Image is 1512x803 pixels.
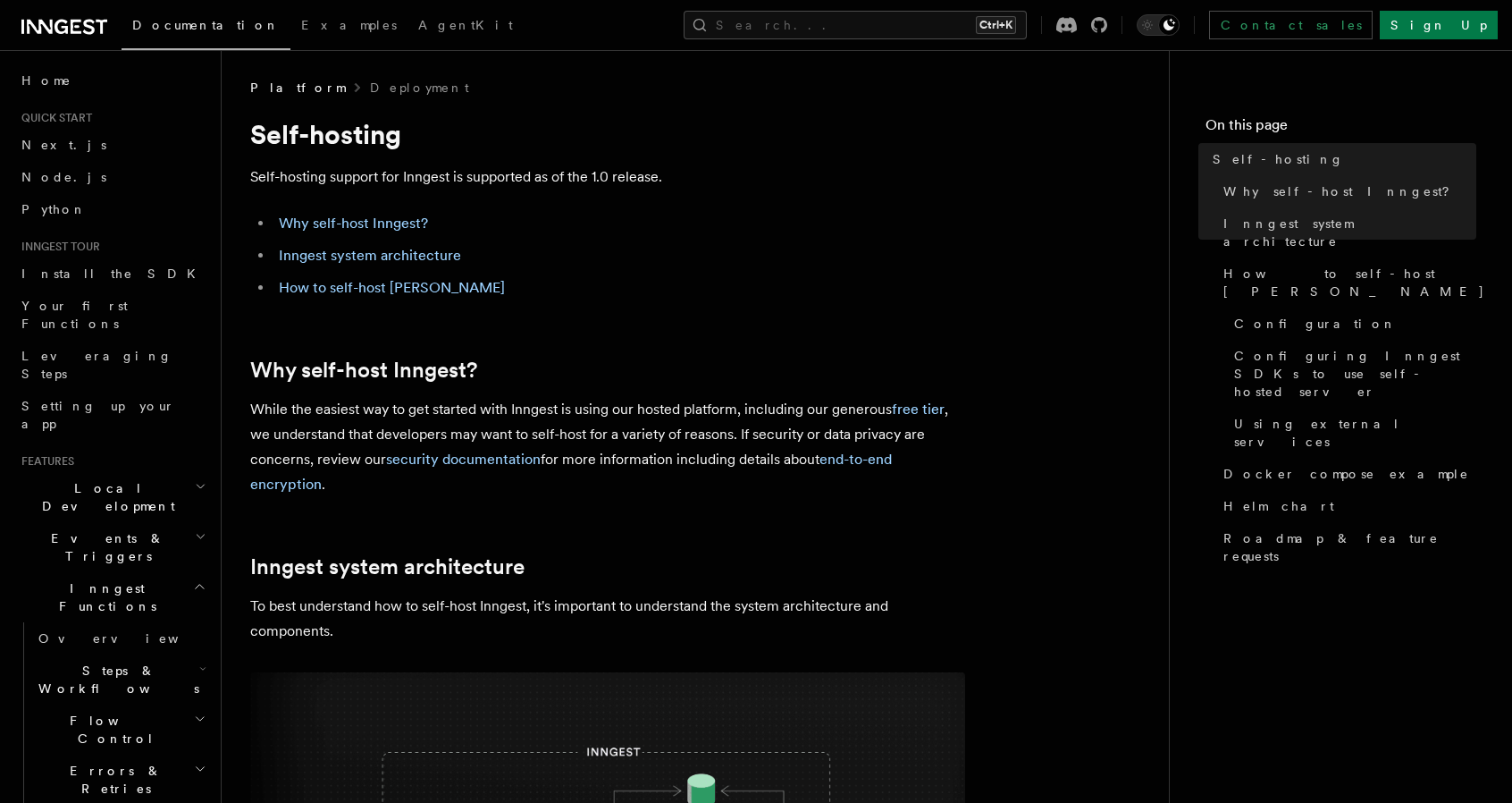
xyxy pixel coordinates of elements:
a: Deployment [370,79,469,97]
a: Sign Up [1380,11,1498,39]
span: Features [14,454,74,469]
p: While the easiest way to get started with Inngest is using our hosted platform, including our gen... [250,397,965,497]
span: Events & Triggers [14,529,195,565]
span: Why self-host Inngest? [1223,182,1462,200]
span: Platform [250,79,345,97]
span: Your first Functions [21,299,128,331]
a: Your first Functions [14,290,210,340]
span: Setting up your app [21,399,175,431]
span: Self-hosting [1213,150,1344,168]
span: Roadmap & feature requests [1223,529,1476,565]
a: Node.js [14,161,210,193]
a: Configuring Inngest SDKs to use self-hosted server [1227,340,1476,408]
span: Steps & Workflows [31,662,199,697]
h1: Self-hosting [250,118,965,150]
p: Self-hosting support for Inngest is supported as of the 1.0 release. [250,165,965,190]
a: Using external services [1227,408,1476,458]
span: Inngest system architecture [1223,215,1476,250]
a: Self-hosting [1205,143,1476,175]
a: Docker compose example [1216,458,1476,490]
span: Leveraging Steps [21,349,172,381]
span: Using external services [1234,415,1476,451]
a: Overview [31,622,210,655]
span: Inngest Functions [14,579,193,615]
button: Steps & Workflows [31,655,210,705]
span: Install the SDK [21,266,206,281]
a: Why self-host Inngest? [250,358,477,383]
button: Local Development [14,472,210,522]
button: Flow Control [31,705,210,755]
span: Docker compose example [1223,465,1469,483]
span: Configuring Inngest SDKs to use self-hosted server [1234,347,1476,401]
a: Why self-host Inngest? [279,215,428,232]
a: Why self-host Inngest? [1216,175,1476,207]
button: Inngest Functions [14,572,210,622]
span: Python [21,202,87,216]
h4: On this page [1205,114,1476,143]
a: Inngest system architecture [279,247,461,264]
a: Leveraging Steps [14,340,210,390]
button: Search...Ctrl+K [684,11,1027,39]
a: Python [14,193,210,225]
a: security documentation [386,451,541,468]
span: Configuration [1234,315,1397,333]
a: Configuration [1227,308,1476,340]
a: Next.js [14,129,210,161]
button: Toggle dark mode [1137,14,1180,36]
kbd: Ctrl+K [976,16,1016,34]
a: How to self-host [PERSON_NAME] [279,279,505,296]
span: How to self-host [PERSON_NAME] [1223,265,1485,300]
a: AgentKit [407,5,524,48]
a: Inngest system architecture [1216,207,1476,258]
span: Node.js [21,170,106,184]
span: Overview [38,631,223,646]
a: Documentation [122,5,290,50]
a: free tier [892,401,945,418]
span: Examples [301,18,397,32]
span: Flow Control [31,712,194,748]
a: Roadmap & feature requests [1216,522,1476,572]
span: Helm chart [1223,497,1334,515]
a: Contact sales [1209,11,1373,39]
a: Setting up your app [14,390,210,440]
span: Local Development [14,479,195,515]
p: To best understand how to self-host Inngest, it's important to understand the system architecture... [250,594,965,644]
a: How to self-host [PERSON_NAME] [1216,258,1476,308]
a: Install the SDK [14,258,210,290]
span: Inngest tour [14,240,100,254]
button: Events & Triggers [14,522,210,572]
a: Home [14,64,210,97]
a: Examples [290,5,407,48]
a: Inngest system architecture [250,554,525,579]
span: Next.js [21,138,106,152]
span: Documentation [132,18,280,32]
a: Helm chart [1216,490,1476,522]
span: AgentKit [418,18,513,32]
span: Quick start [14,111,92,125]
span: Home [21,72,71,89]
span: Errors & Retries [31,762,194,798]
